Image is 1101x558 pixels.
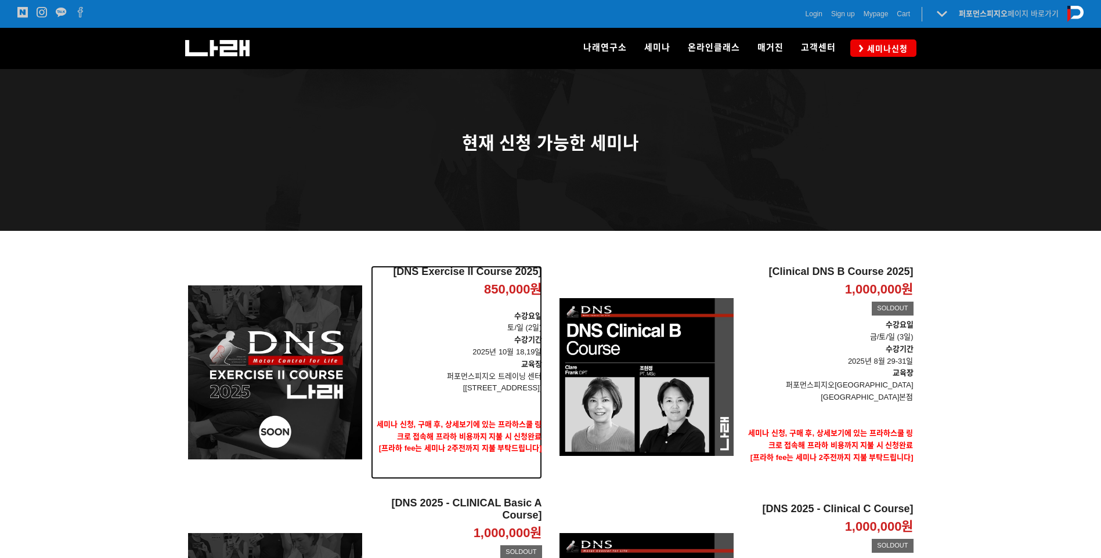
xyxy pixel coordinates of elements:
[644,42,670,53] span: 세미나
[959,9,1059,18] a: 퍼포먼스피지오페이지 바로가기
[850,39,916,56] a: 세미나신청
[893,368,914,377] strong: 교육장
[371,310,542,335] p: 토/일 (2일)
[864,8,889,20] a: Mypage
[583,42,627,53] span: 나래연구소
[959,9,1008,18] strong: 퍼포먼스피지오
[371,382,542,394] p: [[STREET_ADDRESS]]
[514,335,542,344] strong: 수강기간
[514,311,542,320] strong: 수강요일
[750,453,914,462] span: [프라하 fee는 세미나 2주전까지 지불 부탁드립니다]
[748,429,914,450] strong: 세미나 신청, 구매 후, 상세보기에 있는 프라하스쿨 링크로 접속해 프라하 비용까지 지불 시 신청완료
[792,28,844,68] a: 고객센터
[742,331,914,343] p: 금/토/일 (3일)
[886,345,914,353] strong: 수강기간
[742,266,914,488] a: [Clinical DNS B Course 2025] 1,000,000원 SOLDOUT 수강요일금/토/일 (3일)수강기간 2025년 8월 29-31일교육장퍼포먼스피지오[GEOG...
[371,334,542,358] p: 2025년 10월 18,19일
[872,302,913,316] div: SOLDOUT
[886,320,914,329] strong: 수강요일
[749,28,792,68] a: 매거진
[462,133,639,153] span: 현재 신청 가능한 세미나
[521,360,542,368] strong: 교육장
[897,8,910,20] a: Cart
[864,43,908,55] span: 세미나신청
[742,343,914,368] p: 2025년 8월 29-31일
[806,8,822,20] a: Login
[742,266,914,278] h2: [Clinical DNS B Course 2025]
[845,519,914,535] p: 1,000,000원
[379,444,542,452] span: [프라하 fee는 세미나 2주전까지 지불 부탁드립니다]
[679,28,749,68] a: 온라인클래스
[757,42,784,53] span: 매거진
[484,281,542,298] p: 850,000원
[688,42,740,53] span: 온라인클래스
[801,42,836,53] span: 고객센터
[474,525,542,542] p: 1,000,000원
[742,503,914,516] h2: [DNS 2025 - Clinical C Course]
[377,420,542,441] strong: 세미나 신청, 구매 후, 상세보기에 있는 프라하스쿨 링크로 접속해 프라하 비용까지 지불 시 신청완료
[371,266,542,278] h2: [DNS Exercise II Course 2025]
[636,28,679,68] a: 세미나
[845,281,914,298] p: 1,000,000원
[742,379,914,404] p: 퍼포먼스피지오[GEOGRAPHIC_DATA] [GEOGRAPHIC_DATA]본점
[831,8,855,20] a: Sign up
[371,371,542,383] p: 퍼포먼스피지오 트레이닝 센터
[371,497,542,522] h2: [DNS 2025 - CLINICAL Basic A Course]
[872,539,913,553] div: SOLDOUT
[575,28,636,68] a: 나래연구소
[371,266,542,479] a: [DNS Exercise II Course 2025] 850,000원 수강요일토/일 (2일)수강기간 2025년 10월 18,19일교육장퍼포먼스피지오 트레이닝 센터[[STREE...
